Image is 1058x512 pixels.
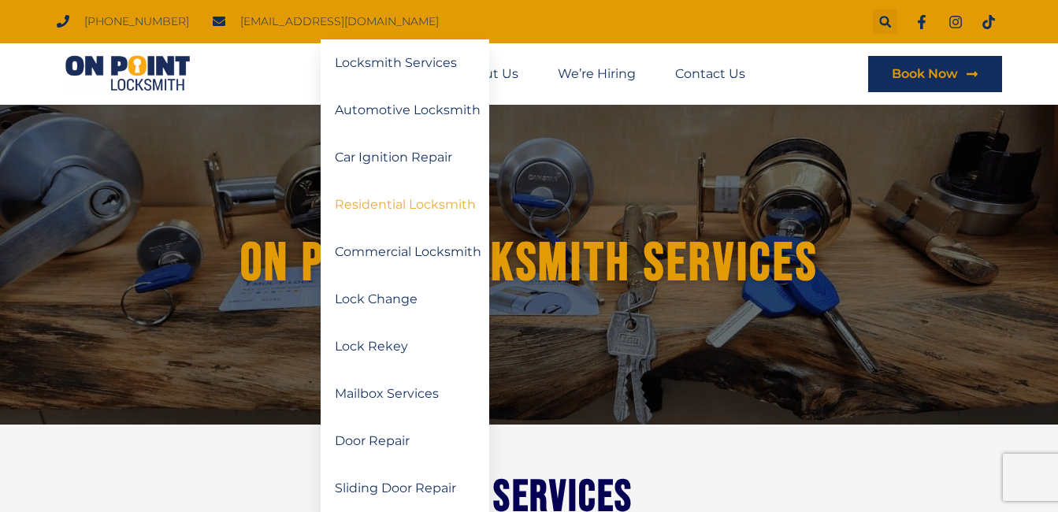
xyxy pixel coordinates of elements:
span: [PHONE_NUMBER] [80,11,189,32]
a: Door Repair [321,417,489,465]
span: [EMAIL_ADDRESS][DOMAIN_NAME] [236,11,439,32]
a: Lock Change [321,276,489,323]
h1: On Point Locksmith Services [105,234,954,293]
a: Residential Locksmith [321,181,489,228]
a: Mailbox Services [321,370,489,417]
ul: Our Services [321,39,489,512]
a: Commercial Locksmith [321,228,489,276]
nav: Menu [321,56,745,92]
span: Book Now [892,68,958,80]
a: Car Ignition Repair [321,134,489,181]
a: Locksmith Services [321,39,489,87]
a: Book Now [868,56,1002,92]
div: Search [873,9,897,34]
a: Automotive Locksmith [321,87,489,134]
a: Sliding Door Repair [321,465,489,512]
a: Lock Rekey [321,323,489,370]
a: We’re Hiring [558,56,636,92]
a: Contact Us [675,56,745,92]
